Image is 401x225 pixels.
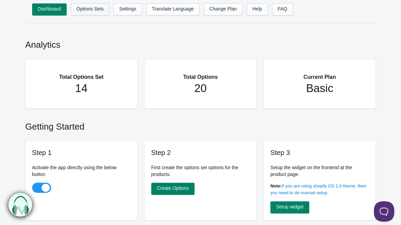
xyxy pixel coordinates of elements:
[270,183,282,188] b: Note:
[270,164,369,178] p: Setup the widget on the frontend at the product page.
[272,3,293,16] a: FAQ
[270,148,369,157] h3: Step 3
[247,3,268,16] a: Help
[39,82,124,95] h1: 14
[270,183,366,195] a: If you are using shopify OS 1.0 theme, then you need to do manual setup.
[277,66,362,82] h2: Current Plan
[113,3,142,16] a: Settings
[8,193,31,217] img: bxm.png
[151,148,250,157] h3: Step 2
[151,164,250,178] p: First create the options set options for the products.
[158,66,243,82] h2: Total Options
[32,148,131,157] h3: Step 1
[151,183,195,195] a: Create Options
[25,32,376,54] h2: Analytics
[270,201,309,213] a: Setup widget
[71,3,109,16] a: Options Sets
[39,66,124,82] h2: Total Options Set
[204,3,243,16] a: Change Plan
[25,114,376,136] h2: Getting Started
[32,3,67,16] a: Dashboard
[146,3,200,16] a: Translate Language
[277,82,362,95] h1: Basic
[158,82,243,95] h1: 20
[374,201,394,222] iframe: Toggle Customer Support
[32,164,131,178] p: Activate the app directly using the below button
